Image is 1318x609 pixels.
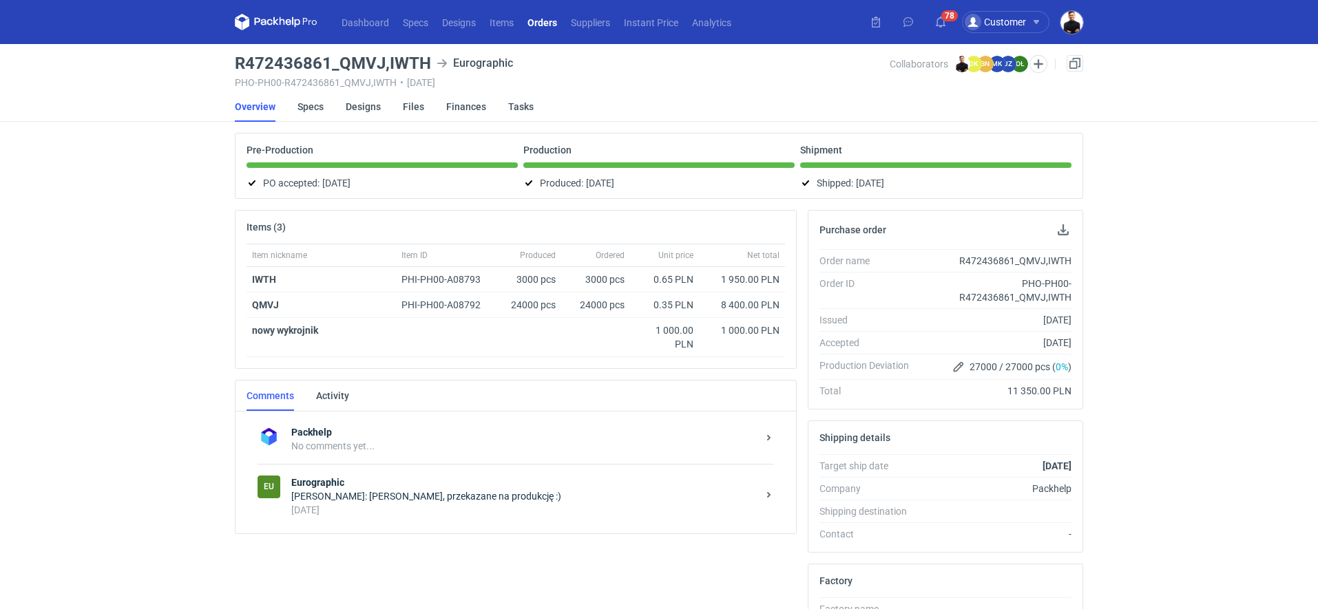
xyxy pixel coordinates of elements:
[252,325,318,336] strong: nowy wykrojnik
[920,313,1071,327] div: [DATE]
[920,254,1071,268] div: R472436861_QMVJ,IWTH
[819,336,920,350] div: Accepted
[401,250,428,261] span: Item ID
[586,175,614,191] span: [DATE]
[1060,11,1083,34] img: Tomasz Kubiak
[252,274,276,285] a: IWTH
[252,250,307,261] span: Item nickname
[523,175,795,191] div: Produced:
[258,476,280,498] figcaption: Eu
[819,224,886,235] h2: Purchase order
[819,575,852,586] h2: Factory
[235,55,431,72] h3: R472436861_QMVJ,IWTH
[819,313,920,327] div: Issued
[920,527,1071,541] div: -
[970,360,1071,374] span: 27000 / 27000 pcs ( )
[950,359,967,375] button: Edit production Deviation
[403,92,424,122] a: Files
[704,298,780,312] div: 8 400.00 PLN
[1029,55,1047,73] button: Edit collaborators
[499,292,561,318] div: 24000 pcs
[920,336,1071,350] div: [DATE]
[920,384,1071,398] div: 11 350.00 PLN
[890,58,948,70] span: Collaborators
[1056,361,1068,372] span: 0%
[819,459,920,473] div: Target ship date
[291,439,757,453] div: No comments yet...
[508,92,534,122] a: Tasks
[247,222,286,233] h2: Items (3)
[819,359,920,375] div: Production Deviation
[1055,222,1071,238] button: Download PO
[965,56,982,72] figcaption: DK
[747,250,780,261] span: Net total
[561,267,630,292] div: 3000 pcs
[291,476,757,489] strong: Eurographic
[800,145,842,156] p: Shipment
[291,425,757,439] strong: Packhelp
[247,381,294,411] a: Comments
[247,145,313,156] p: Pre-Production
[435,14,483,30] a: Designs
[636,273,693,286] div: 0.65 PLN
[564,14,617,30] a: Suppliers
[819,277,920,304] div: Order ID
[704,273,780,286] div: 1 950.00 PLN
[1067,55,1083,72] a: Duplicate
[819,384,920,398] div: Total
[523,145,572,156] p: Production
[346,92,381,122] a: Designs
[856,175,884,191] span: [DATE]
[247,175,518,191] div: PO accepted:
[401,298,494,312] div: PHI-PH00-A08792
[819,432,890,443] h2: Shipping details
[400,77,404,88] span: •
[819,482,920,495] div: Company
[596,250,625,261] span: Ordered
[819,504,920,518] div: Shipping destination
[819,527,920,541] div: Contact
[1012,56,1028,72] figcaption: OŁ
[316,381,349,411] a: Activity
[989,56,1005,72] figcaption: MK
[636,298,693,312] div: 0.35 PLN
[977,56,994,72] figcaption: BN
[235,77,890,88] div: PHO-PH00-R472436861_QMVJ,IWTH [DATE]
[291,503,757,517] div: [DATE]
[685,14,738,30] a: Analytics
[800,175,1071,191] div: Shipped:
[636,323,693,351] div: 1 000.00 PLN
[252,299,279,310] strong: QMVJ
[561,292,630,318] div: 24000 pcs
[401,273,494,286] div: PHI-PH00-A08793
[258,425,280,448] img: Packhelp
[1000,56,1016,72] figcaption: JZ
[521,14,564,30] a: Orders
[335,14,396,30] a: Dashboard
[297,92,324,122] a: Specs
[258,476,280,498] div: Eurographic
[235,14,317,30] svg: Packhelp Pro
[291,489,757,503] div: [PERSON_NAME]: [PERSON_NAME], przekazane na produkcję :)
[483,14,521,30] a: Items
[962,11,1060,33] button: Customer
[920,277,1071,304] div: PHO-PH00-R472436861_QMVJ,IWTH
[235,92,275,122] a: Overview
[930,11,952,33] button: 78
[954,56,970,72] img: Tomasz Kubiak
[437,55,513,72] div: Eurographic
[446,92,486,122] a: Finances
[520,250,556,261] span: Produced
[499,267,561,292] div: 3000 pcs
[617,14,685,30] a: Instant Price
[704,323,780,337] div: 1 000.00 PLN
[396,14,435,30] a: Specs
[322,175,351,191] span: [DATE]
[920,482,1071,495] div: Packhelp
[819,254,920,268] div: Order name
[965,14,1026,30] div: Customer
